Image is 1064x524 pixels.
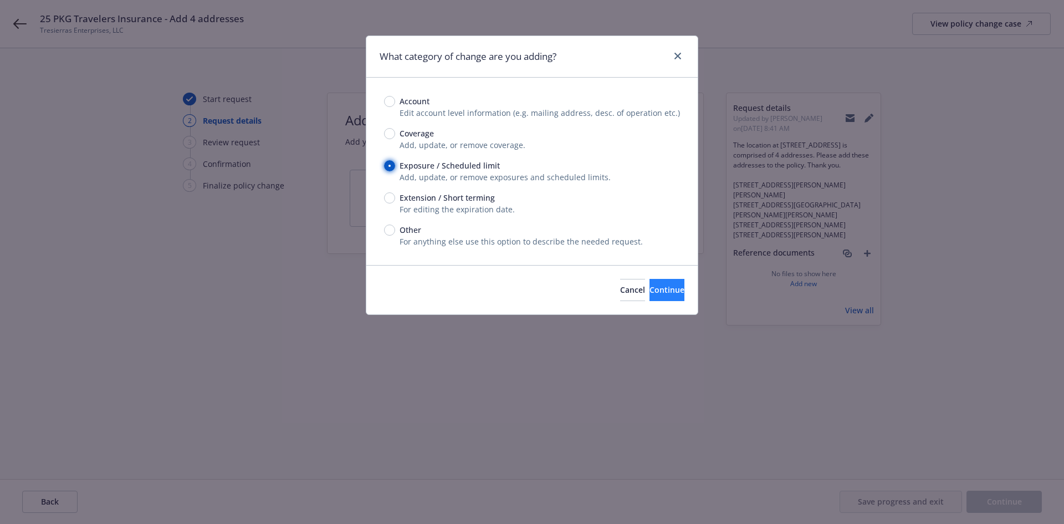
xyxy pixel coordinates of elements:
span: Add, update, or remove coverage. [400,140,525,150]
span: Add, update, or remove exposures and scheduled limits. [400,172,611,182]
input: Exposure / Scheduled limit [384,160,395,171]
span: Other [400,224,421,236]
input: Other [384,225,395,236]
span: For editing the expiration date. [400,204,515,215]
input: Account [384,96,395,107]
span: Extension / Short terming [400,192,495,204]
h1: What category of change are you adding? [380,49,556,64]
span: Account [400,95,429,107]
span: Edit account level information (e.g. mailing address, desc. of operation etc.) [400,108,680,118]
span: For anything else use this option to describe the needed request. [400,236,643,247]
span: Cancel [620,284,645,295]
span: Coverage [400,128,434,139]
input: Extension / Short terming [384,192,395,204]
span: Exposure / Scheduled limit [400,160,500,171]
button: Continue [649,279,684,301]
a: close [671,49,684,63]
span: Continue [649,284,684,295]
button: Cancel [620,279,645,301]
input: Coverage [384,128,395,139]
